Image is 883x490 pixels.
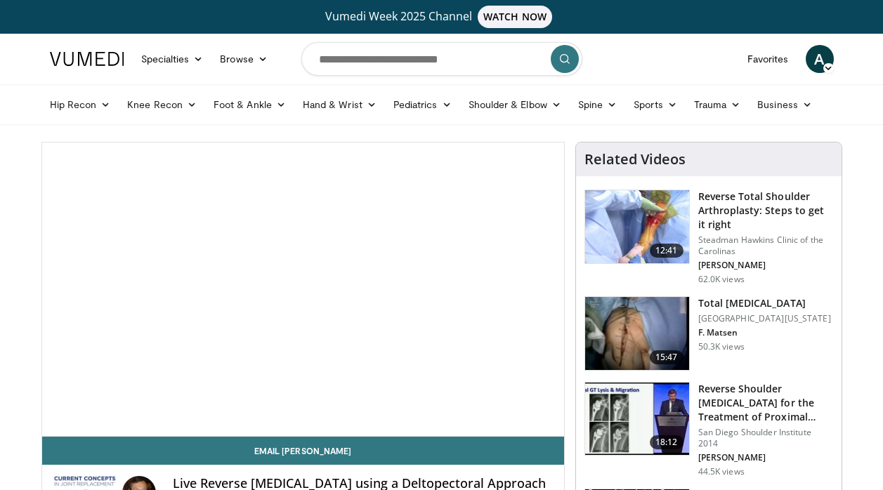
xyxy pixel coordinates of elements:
img: 326034_0000_1.png.150x105_q85_crop-smart_upscale.jpg [585,190,689,263]
a: A [806,45,834,73]
a: Sports [625,91,686,119]
a: Browse [211,45,276,73]
a: Business [749,91,820,119]
a: Trauma [686,91,750,119]
img: 38826_0000_3.png.150x105_q85_crop-smart_upscale.jpg [585,297,689,370]
a: Shoulder & Elbow [460,91,570,119]
h3: Total [MEDICAL_DATA] [698,296,831,310]
span: 12:41 [650,244,683,258]
img: Q2xRg7exoPLTwO8X4xMDoxOjA4MTsiGN.150x105_q85_crop-smart_upscale.jpg [585,383,689,456]
a: Pediatrics [385,91,460,119]
a: Vumedi Week 2025 ChannelWATCH NOW [52,6,832,28]
input: Search topics, interventions [301,42,582,76]
a: Favorites [739,45,797,73]
a: 12:41 Reverse Total Shoulder Arthroplasty: Steps to get it right Steadman Hawkins Clinic of the C... [584,190,833,285]
p: [GEOGRAPHIC_DATA][US_STATE] [698,313,831,324]
p: San Diego Shoulder Institute 2014 [698,427,833,449]
a: Knee Recon [119,91,205,119]
p: [PERSON_NAME] [698,452,833,463]
a: Specialties [133,45,212,73]
h4: Related Videos [584,151,686,168]
a: Hip Recon [41,91,119,119]
p: F. Matsen [698,327,831,338]
p: Steadman Hawkins Clinic of the Carolinas [698,234,833,257]
a: Hand & Wrist [294,91,385,119]
a: Email [PERSON_NAME] [42,437,564,465]
a: Spine [570,91,625,119]
img: VuMedi Logo [50,52,124,66]
p: 62.0K views [698,274,745,285]
a: Foot & Ankle [205,91,294,119]
h3: Reverse Total Shoulder Arthroplasty: Steps to get it right [698,190,833,232]
span: WATCH NOW [478,6,552,28]
a: 18:12 Reverse Shoulder [MEDICAL_DATA] for the Treatment of Proximal Humeral … San Diego Shoulder ... [584,382,833,477]
a: 15:47 Total [MEDICAL_DATA] [GEOGRAPHIC_DATA][US_STATE] F. Matsen 50.3K views [584,296,833,371]
p: 50.3K views [698,341,745,352]
span: 18:12 [650,435,683,449]
video-js: Video Player [42,143,564,437]
h3: Reverse Shoulder [MEDICAL_DATA] for the Treatment of Proximal Humeral … [698,382,833,424]
p: 44.5K views [698,466,745,477]
span: 15:47 [650,350,683,364]
p: [PERSON_NAME] [698,260,833,271]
